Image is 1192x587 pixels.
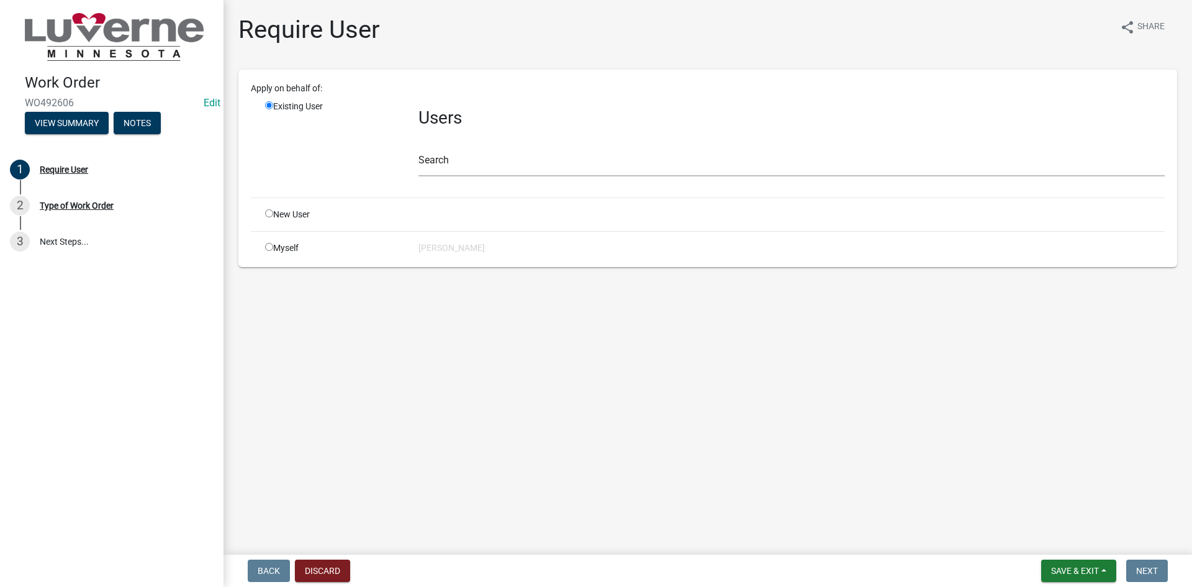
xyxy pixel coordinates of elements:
div: 3 [10,232,30,252]
h3: Users [418,107,1165,129]
button: shareShare [1110,15,1175,39]
img: City of Luverne, Minnesota [25,13,204,61]
div: 2 [10,196,30,216]
wm-modal-confirm: Notes [114,119,161,129]
button: Notes [114,112,161,134]
wm-modal-confirm: Summary [25,119,109,129]
button: Next [1126,560,1168,582]
i: share [1120,20,1135,35]
h1: Require User [238,15,380,45]
div: Require User [40,165,88,174]
button: Discard [295,560,350,582]
h4: Work Order [25,74,214,92]
div: Existing User [256,100,409,188]
span: Back [258,566,280,576]
wm-modal-confirm: Edit Application Number [204,97,220,109]
button: Back [248,560,290,582]
span: Next [1136,566,1158,576]
div: 1 [10,160,30,180]
button: Save & Exit [1041,560,1116,582]
div: Myself [256,242,409,255]
span: Share [1137,20,1165,35]
a: Edit [204,97,220,109]
button: View Summary [25,112,109,134]
span: WO492606 [25,97,199,109]
div: New User [256,208,409,221]
div: Type of Work Order [40,201,114,210]
span: Save & Exit [1051,566,1099,576]
div: Apply on behalf of: [242,82,1174,95]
